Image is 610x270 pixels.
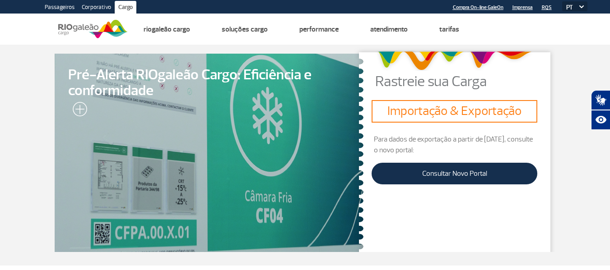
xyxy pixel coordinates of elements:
p: Para dados de exportação a partir de [DATE], consulte o novo portal: [372,134,537,156]
a: Imprensa [512,5,533,10]
button: Abrir recursos assistivos. [591,110,610,130]
a: Cargo [115,1,136,15]
div: Plugin de acessibilidade da Hand Talk. [591,90,610,130]
a: Corporativo [78,1,115,15]
a: Performance [299,25,339,34]
img: leia-mais [68,102,87,120]
button: Abrir tradutor de língua de sinais. [591,90,610,110]
a: Passageiros [41,1,78,15]
a: Atendimento [370,25,408,34]
img: grafismo [374,47,535,74]
a: Compra On-line GaleOn [453,5,503,10]
h3: Importação & Exportação [375,104,534,119]
p: Rastreie sua Carga [375,74,556,89]
a: RQS [542,5,552,10]
a: Tarifas [439,25,459,34]
a: Soluções Cargo [222,25,268,34]
a: Pré-Alerta RIOgaleão Cargo: Eficiência e conformidade [55,54,363,252]
span: Pré-Alerta RIOgaleão Cargo: Eficiência e conformidade [68,67,350,99]
a: Consultar Novo Portal [372,163,537,184]
a: Riogaleão Cargo [144,25,190,34]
